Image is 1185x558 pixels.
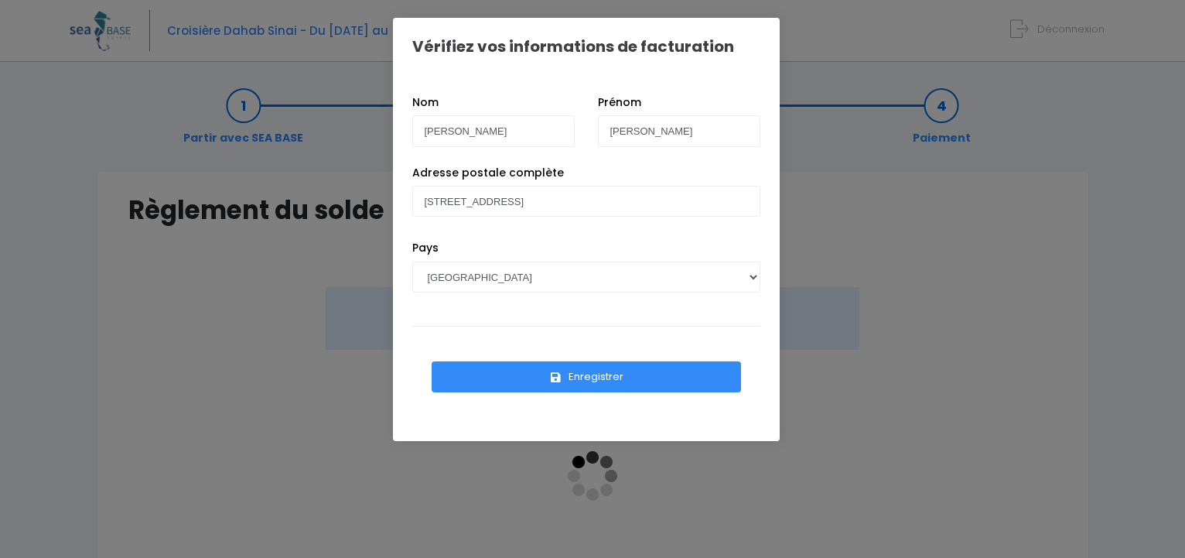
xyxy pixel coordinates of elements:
label: Adresse postale complète [412,165,564,181]
label: Nom [412,94,439,111]
h1: Vérifiez vos informations de facturation [412,37,734,56]
label: Prénom [598,94,641,111]
label: Pays [412,240,439,256]
button: Enregistrer [432,361,741,392]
